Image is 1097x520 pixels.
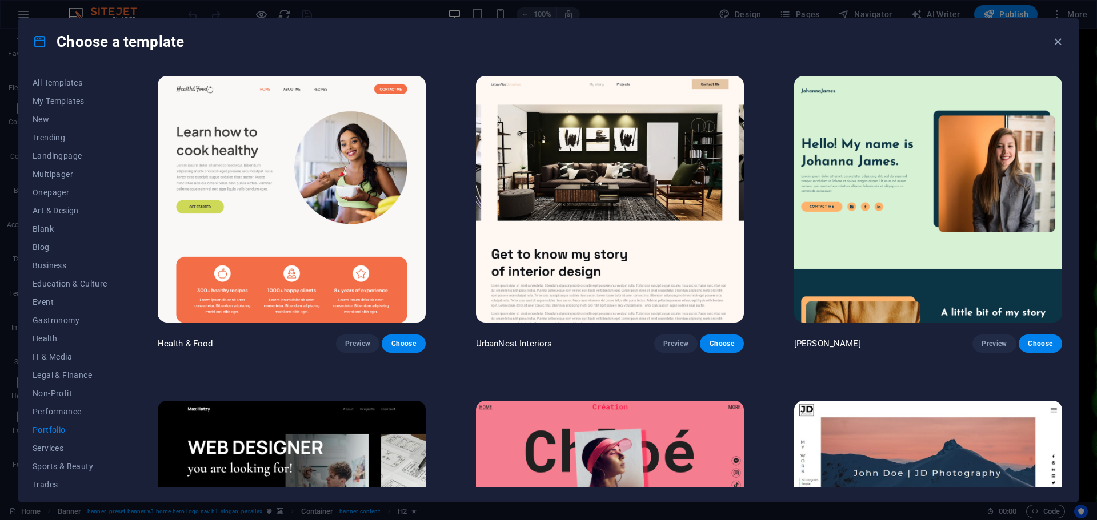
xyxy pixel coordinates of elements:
[33,329,107,348] button: Health
[33,206,107,215] span: Art & Design
[1028,339,1053,348] span: Choose
[33,425,107,434] span: Portfolio
[33,183,107,201] button: Onepager
[33,33,184,51] h4: Choose a template
[33,92,107,110] button: My Templates
[33,279,107,288] span: Education & Culture
[33,243,107,252] span: Blog
[33,370,107,380] span: Legal & Finance
[33,151,107,160] span: Landingpage
[33,115,107,124] span: New
[33,407,107,416] span: Performance
[158,76,426,323] img: Health & Food
[33,74,107,92] button: All Templates
[391,339,416,348] span: Choose
[33,457,107,475] button: Sports & Beauty
[33,78,107,87] span: All Templates
[982,339,1007,348] span: Preview
[700,334,743,353] button: Choose
[33,348,107,366] button: IT & Media
[794,76,1062,323] img: Johanna James
[33,402,107,421] button: Performance
[33,165,107,183] button: Multipager
[33,275,107,293] button: Education & Culture
[33,238,107,256] button: Blog
[33,220,107,238] button: Blank
[33,96,107,106] span: My Templates
[158,338,213,349] p: Health & Food
[382,334,425,353] button: Choose
[972,334,1016,353] button: Preview
[33,297,107,307] span: Event
[33,256,107,275] button: Business
[33,110,107,128] button: New
[476,76,744,323] img: UrbanNest Interiors
[654,334,698,353] button: Preview
[33,366,107,384] button: Legal & Finance
[33,201,107,220] button: Art & Design
[33,293,107,311] button: Event
[33,316,107,325] span: Gastronomy
[794,338,861,349] p: [PERSON_NAME]
[33,462,107,471] span: Sports & Beauty
[709,339,734,348] span: Choose
[663,339,688,348] span: Preview
[33,421,107,439] button: Portfolio
[33,261,107,270] span: Business
[33,480,107,489] span: Trades
[476,338,552,349] p: UrbanNest Interiors
[33,439,107,457] button: Services
[33,352,107,361] span: IT & Media
[33,147,107,165] button: Landingpage
[33,170,107,179] span: Multipager
[33,389,107,398] span: Non-Profit
[33,188,107,197] span: Onepager
[33,224,107,233] span: Blank
[33,133,107,142] span: Trending
[33,311,107,329] button: Gastronomy
[33,128,107,147] button: Trending
[345,339,370,348] span: Preview
[33,384,107,402] button: Non-Profit
[336,334,379,353] button: Preview
[1019,334,1062,353] button: Choose
[33,334,107,343] span: Health
[33,444,107,453] span: Services
[33,475,107,494] button: Trades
